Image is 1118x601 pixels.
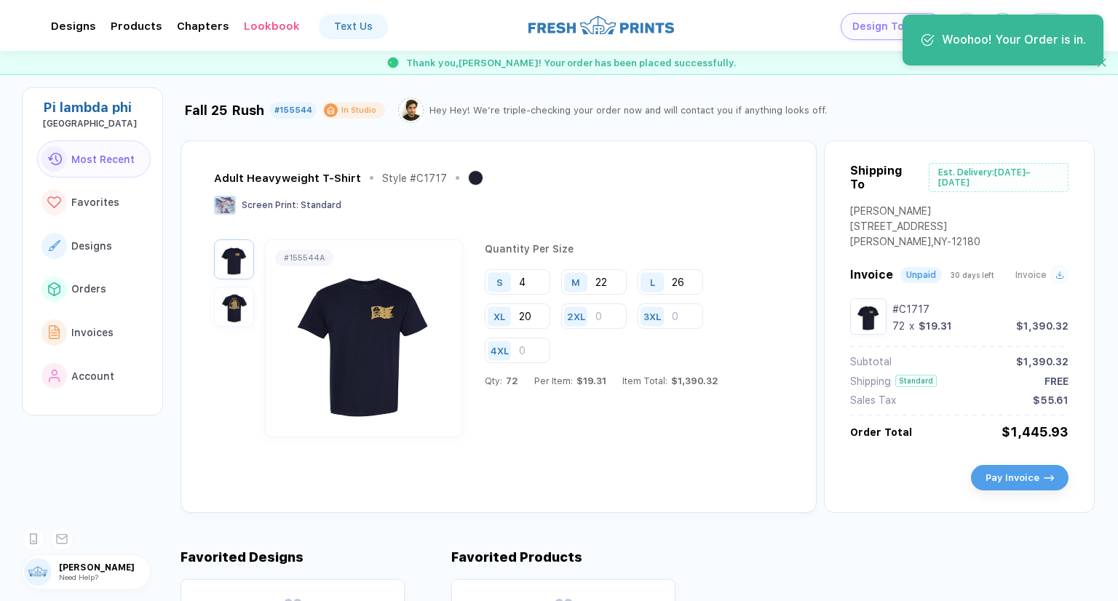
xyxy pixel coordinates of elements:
[567,311,585,322] div: 2XL
[47,196,61,209] img: link to icon
[892,320,905,332] div: 72
[1015,270,1047,280] span: Invoice
[71,154,135,165] span: Most Recent
[1033,394,1069,406] div: $55.61
[850,356,892,367] div: Subtotal
[218,243,250,276] img: ad4fa36d-205e-4d5b-a2b2-8b9f817e2d4b_nt_front_1754618979175.jpg
[906,270,936,280] div: Unpaid
[850,220,980,236] div: [STREET_ADDRESS]
[400,100,421,121] img: Tariq.png
[1002,424,1069,439] div: $1,445.93
[37,314,151,351] button: link to iconInvoices
[341,105,376,116] div: In Studio
[274,106,312,115] div: #155544
[43,100,151,115] div: Pi lambda phi
[667,375,718,386] span: $1,390.32
[71,240,112,252] span: Designs
[571,276,580,287] div: M
[850,164,918,191] div: Shipping To
[986,472,1039,483] span: Pay Invoice
[181,549,304,565] div: Favorited Designs
[485,375,518,386] div: Qty:
[496,276,503,287] div: S
[841,13,943,40] button: Design Toolicon
[451,549,582,565] div: Favorited Products
[491,345,509,356] div: 4XL
[573,375,606,386] span: $19.31
[485,243,780,269] div: Quantity Per Size
[406,57,737,68] span: Thank you, [PERSON_NAME] ! Your order has been placed successfully.
[37,357,151,395] button: link to iconAccount
[242,200,298,210] span: Screen Print :
[37,140,151,178] button: link to iconMost Recent
[622,375,718,386] div: Item Total:
[59,573,98,581] span: Need Help?
[850,205,980,220] div: [PERSON_NAME]
[111,20,162,33] div: ProductsToggle dropdown menu
[244,20,300,33] div: Lookbook
[37,183,151,221] button: link to iconFavorites
[971,465,1069,490] button: Pay Invoiceicon
[43,119,151,129] div: Rensselaer Polytechnic Institute
[48,282,60,295] img: link to icon
[49,370,60,383] img: link to icon
[1044,475,1054,481] img: icon
[528,14,674,36] img: logo
[71,370,114,382] span: Account
[854,302,883,331] img: ad4fa36d-205e-4d5b-a2b2-8b9f817e2d4b_nt_front_1754618979175.jpg
[301,200,341,210] span: Standard
[643,311,661,322] div: 3XL
[850,236,980,251] div: [PERSON_NAME] , NY - 12180
[244,20,300,33] div: LookbookToggle dropdown menu chapters
[1016,320,1069,332] div: $1,390.32
[269,253,459,423] img: ad4fa36d-205e-4d5b-a2b2-8b9f817e2d4b_nt_front_1754618979175.jpg
[381,51,405,74] img: success gif
[850,268,893,282] span: Invoice
[942,32,1086,48] div: Woohoo! Your Order is in.
[493,311,505,322] div: XL
[502,375,518,386] span: 72
[71,283,106,295] span: Orders
[850,375,891,387] div: Shipping
[71,196,119,208] span: Favorites
[37,227,151,265] button: link to iconDesigns
[334,20,373,32] div: Text Us
[650,276,655,287] div: L
[951,271,994,279] span: 30 days left
[852,20,913,33] span: Design Tool
[47,153,62,165] img: link to icon
[929,163,1069,192] div: Est. Delivery: [DATE]–[DATE]
[892,303,1069,315] div: #C1717
[51,20,96,33] div: DesignsToggle dropdown menu
[1044,375,1069,387] div: FREE
[24,558,52,586] img: user profile
[1016,356,1069,367] div: $1,390.32
[59,562,150,573] span: [PERSON_NAME]
[49,325,60,339] img: link to icon
[895,375,937,387] div: Standard
[218,290,250,323] img: ad4fa36d-205e-4d5b-a2b2-8b9f817e2d4b_nt_back_1754618979178.jpg
[214,172,361,185] div: Adult Heavyweight T-Shirt
[919,320,952,332] div: $19.31
[184,103,264,118] div: Fall 25 Rush
[382,172,447,184] div: Style # C1717
[429,105,827,116] div: Hey Hey! We’re triple-checking your order now and will contact you if anything looks off.
[284,253,325,263] div: # 155544A
[908,320,916,332] div: x
[534,375,606,386] div: Per Item:
[71,327,114,338] span: Invoices
[320,15,387,38] a: Text Us
[37,271,151,309] button: link to iconOrders
[177,20,229,33] div: ChaptersToggle dropdown menu chapters
[214,196,236,215] img: Screen Print
[48,240,60,251] img: link to icon
[850,394,896,406] div: Sales Tax
[850,426,912,438] div: Order Total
